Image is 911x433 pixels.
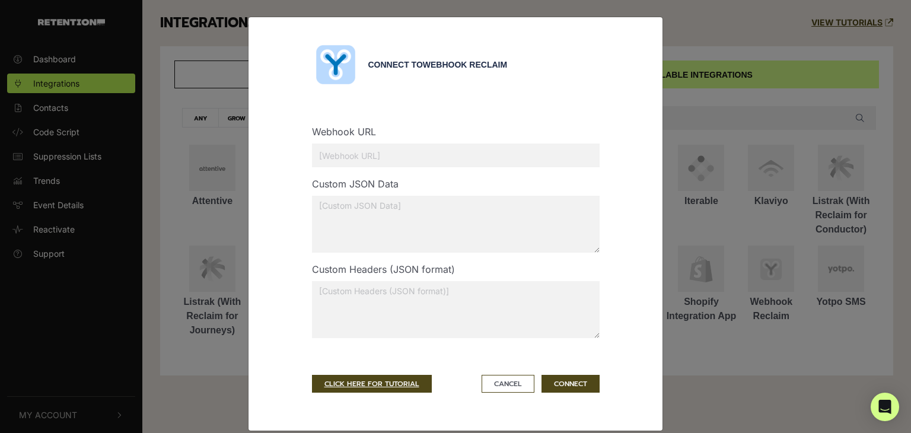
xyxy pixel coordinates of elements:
[312,262,455,276] label: Custom Headers (JSON format)
[368,59,600,71] div: Connect to
[312,125,376,139] label: Webhook URL
[423,60,507,69] span: Webhook Reclaim
[312,41,359,88] img: Webhook Reclaim
[312,144,600,167] input: [Webhook URL]
[541,375,600,393] button: CONNECT
[312,375,432,393] a: CLICK HERE FOR TUTORIAL
[871,393,899,421] div: Open Intercom Messenger
[312,177,399,191] label: Custom JSON Data
[482,375,534,393] button: Cancel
